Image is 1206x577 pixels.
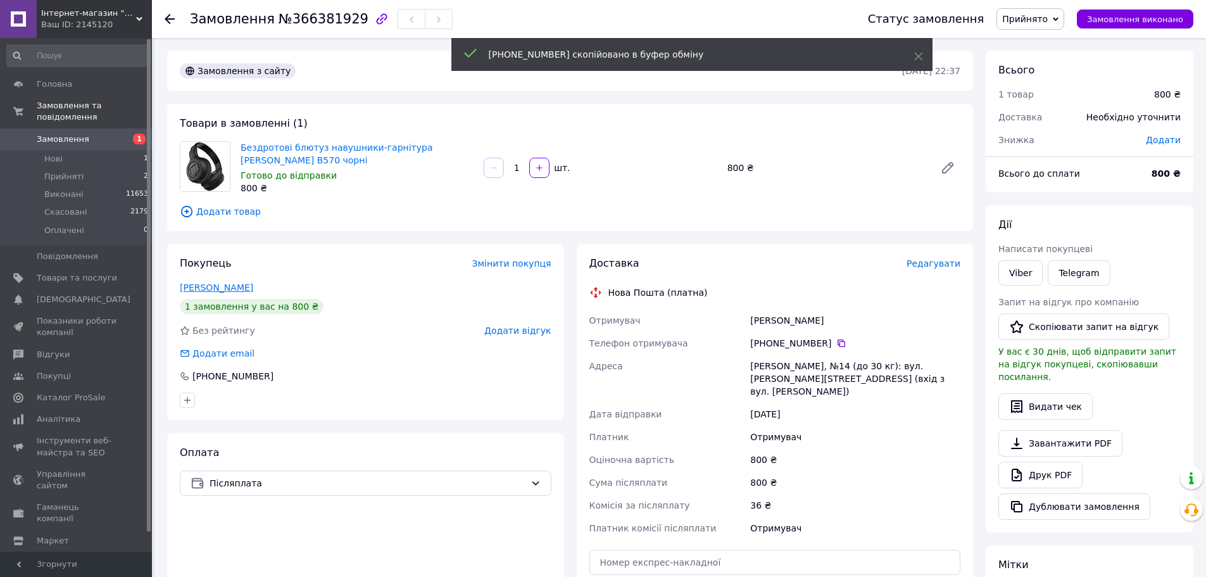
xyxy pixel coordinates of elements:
span: Оплата [180,447,219,459]
span: [DEMOGRAPHIC_DATA] [37,294,130,305]
span: Каталог ProSale [37,392,105,403]
div: 800 ₴ [748,448,963,471]
div: Отримувач [748,517,963,540]
div: Додати email [191,347,256,360]
div: Необхідно уточнити [1079,103,1188,131]
span: Покупець [180,257,232,269]
span: Без рейтингу [192,326,255,336]
span: Редагувати [907,258,960,269]
span: Дії [998,219,1012,231]
span: Післяплата [210,476,525,490]
span: Відгуки [37,349,70,360]
span: Всього [998,64,1034,76]
div: Ваш ID: 2145120 [41,19,152,30]
span: 2 [144,171,148,182]
span: Прийнято [1002,14,1048,24]
a: [PERSON_NAME] [180,282,253,293]
span: Замовлення та повідомлення [37,100,152,123]
div: 1 замовлення у вас на 800 ₴ [180,299,323,314]
span: Замовлення [37,134,89,145]
span: Товари в замовленні (1) [180,117,308,129]
b: 800 ₴ [1152,168,1181,179]
span: Комісія за післяплату [589,500,690,510]
span: Доставка [998,112,1042,122]
span: Оціночна вартість [589,455,674,465]
div: Додати email [179,347,256,360]
span: Телефон отримувача [589,338,688,348]
span: Додати [1146,135,1181,145]
div: 36 ₴ [748,494,963,517]
span: Запит на відгук про компанію [998,297,1139,307]
div: Отримувач [748,426,963,448]
span: Замовлення виконано [1087,15,1183,24]
span: Отримувач [589,315,641,326]
a: Редагувати [935,155,960,181]
span: Прийняті [44,171,84,182]
div: [PHONE_NUMBER] [191,370,275,383]
span: Адреса [589,361,623,371]
div: 800 ₴ [1154,88,1181,101]
div: Нова Пошта (платна) [605,286,711,299]
span: Аналітика [37,414,80,425]
a: Viber [998,260,1043,286]
div: [DATE] [748,403,963,426]
span: Мітки [998,559,1029,571]
div: Замовлення з сайту [180,63,296,79]
span: Покупці [37,371,71,382]
span: Написати покупцеві [998,244,1093,254]
span: Маркет [37,535,69,547]
div: 800 ₴ [241,182,474,194]
span: Додати відгук [484,326,551,336]
div: [PERSON_NAME], №14 (до 30 кг): вул. [PERSON_NAME][STREET_ADDRESS] (вхід з вул. [PERSON_NAME]) [748,355,963,403]
div: [PHONE_NUMBER] [750,337,960,350]
div: 800 ₴ [722,159,930,177]
span: Управління сайтом [37,469,117,491]
span: Гаманець компанії [37,502,117,524]
button: Скопіювати запит на відгук [998,314,1169,340]
span: Сума післяплати [589,478,668,488]
span: 1 товар [998,89,1034,99]
button: Замовлення виконано [1077,10,1193,29]
span: Головна [37,79,72,90]
span: Нові [44,153,63,165]
a: Друк PDF [998,462,1083,488]
span: Товари та послуги [37,272,117,284]
span: Додати товар [180,205,960,219]
span: Знижка [998,135,1034,145]
span: Інструменти веб-майстра та SEO [37,435,117,458]
span: Доставка [589,257,639,269]
div: [PERSON_NAME] [748,309,963,332]
img: Бездротові блютуз навушники-гарнітура Zealot B570 чорні [180,142,230,191]
span: Готово до відправки [241,170,337,181]
span: 1 [144,153,148,165]
span: Виконані [44,189,84,200]
div: Статус замовлення [868,13,984,25]
span: Дата відправки [589,409,662,419]
span: 2179 [130,206,148,218]
span: Платник [589,432,629,442]
span: 11653 [126,189,148,200]
div: 800 ₴ [748,471,963,494]
span: 1 [133,134,146,144]
a: Завантажити PDF [998,430,1122,457]
div: Повернутися назад [165,13,175,25]
div: [PHONE_NUMBER] скопійовано в буфер обміну [489,48,883,61]
span: Замовлення [190,11,275,27]
a: Бездротові блютуз навушники-гарнітура [PERSON_NAME] B570 чорні [241,143,433,165]
div: шт. [551,162,571,174]
span: Змінити покупця [472,258,551,269]
span: Платник комісії післяплати [589,523,717,533]
span: Інтернет-магазин "CHINA Лавка" [41,8,136,19]
span: Оплачені [44,225,84,236]
span: У вас є 30 днів, щоб відправити запит на відгук покупцеві, скопіювавши посилання. [998,346,1176,382]
button: Дублювати замовлення [998,493,1150,520]
span: Показники роботи компанії [37,315,117,338]
span: Скасовані [44,206,87,218]
a: Telegram [1048,260,1110,286]
input: Номер експрес-накладної [589,550,961,575]
span: Всього до сплати [998,168,1080,179]
input: Пошук [6,44,149,67]
span: №366381929 [279,11,368,27]
button: Видати чек [998,393,1093,420]
span: Повідомлення [37,251,98,262]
